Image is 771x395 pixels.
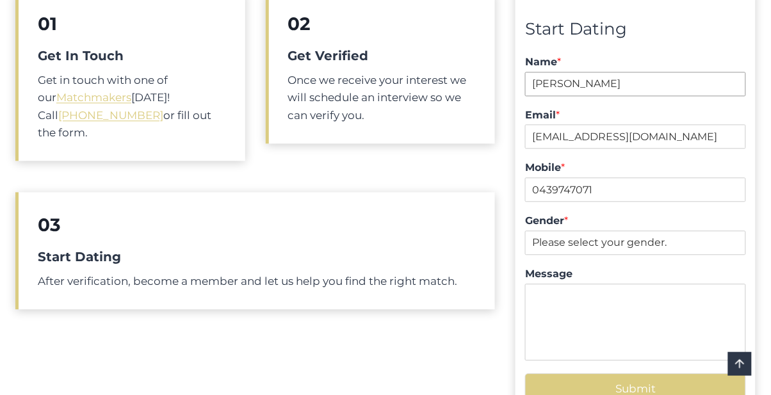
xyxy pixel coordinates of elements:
[288,72,476,124] p: Once we receive your interest we will schedule an interview so we can verify you.
[525,177,746,202] input: Mobile
[38,10,226,37] h2: 01
[525,16,746,43] div: Start Dating
[288,46,476,65] h5: Get Verified
[38,46,226,65] h5: Get In Touch
[38,273,476,290] p: After verification, become a member and let us help you find the right match.
[728,352,752,376] a: Scroll to top
[525,161,746,175] label: Mobile
[288,10,476,37] h2: 02
[56,91,131,104] a: Matchmakers
[525,56,746,69] label: Name
[525,109,746,122] label: Email
[58,109,163,122] a: [PHONE_NUMBER]
[525,214,746,228] label: Gender
[38,211,476,238] h2: 03
[38,247,476,266] h5: Start Dating
[38,72,226,141] p: Get in touch with one of our [DATE]! Call or fill out the form.
[525,268,746,281] label: Message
